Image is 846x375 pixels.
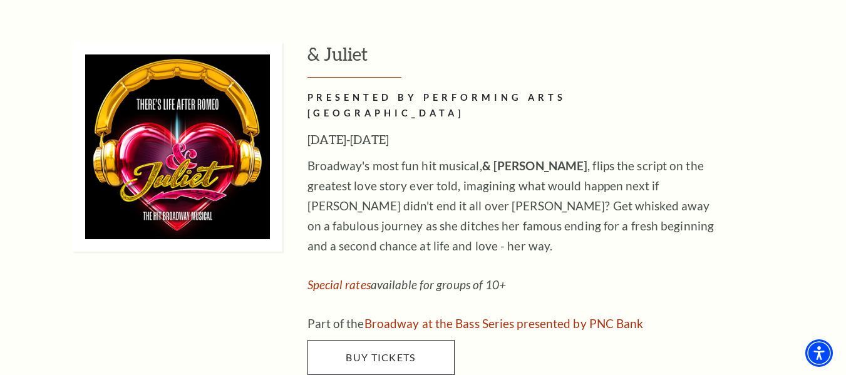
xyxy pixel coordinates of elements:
[805,339,833,367] div: Accessibility Menu
[364,316,644,331] a: Broadway at the Bass Series presented by PNC Bank
[482,158,588,173] strong: & [PERSON_NAME]
[307,42,812,78] h3: & Juliet
[307,130,714,150] h3: [DATE]-[DATE]
[346,351,415,363] span: Buy Tickets
[307,314,714,334] p: Part of the
[307,277,371,292] a: Special rates
[73,42,282,252] img: & Juliet
[307,277,507,292] em: available for groups of 10+
[307,156,714,256] p: Broadway's most fun hit musical, , flips the script on the greatest love story ever told, imagini...
[307,90,714,121] h2: PRESENTED BY PERFORMING ARTS [GEOGRAPHIC_DATA]
[307,340,455,375] a: Buy Tickets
